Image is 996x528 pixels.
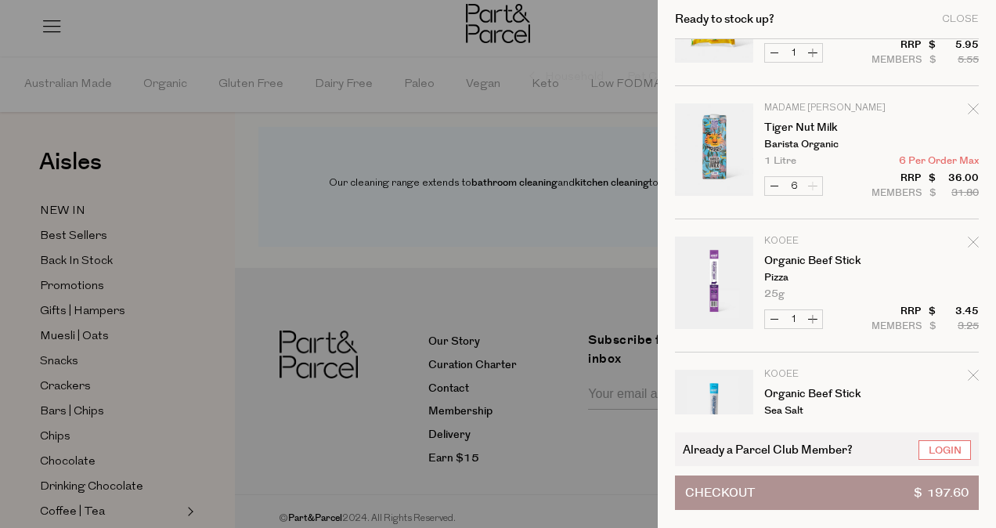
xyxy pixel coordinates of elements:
p: KOOEE [764,237,886,246]
span: $ 197.60 [914,476,969,509]
span: Already a Parcel Club Member? [683,440,853,458]
p: Pizza [764,273,886,283]
input: QTY Pea Puffs Multi-Pack [784,44,803,62]
h2: Ready to stock up? [675,13,774,25]
span: 1 Litre [764,156,796,166]
span: 25g [764,289,785,299]
p: KOOEE [764,370,886,379]
p: Barista Organic [764,139,886,150]
a: Organic Beef Stick [764,389,886,400]
input: QTY Organic Beef Stick [784,310,803,328]
div: Close [942,14,979,24]
div: Remove Tiger Nut Milk [968,101,979,122]
a: Organic Beef Stick [764,255,886,266]
input: QTY Tiger Nut Milk [784,177,803,195]
a: Login [918,440,971,460]
span: Checkout [685,476,755,509]
button: Checkout$ 197.60 [675,476,979,510]
span: 6 Per Order Max [899,156,979,166]
p: Sea Salt [764,406,886,416]
a: Tiger Nut Milk [764,122,886,133]
p: Madame [PERSON_NAME] [764,103,886,113]
div: Remove Organic Beef Stick [968,234,979,255]
div: Remove Organic Beef Stick [968,367,979,389]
